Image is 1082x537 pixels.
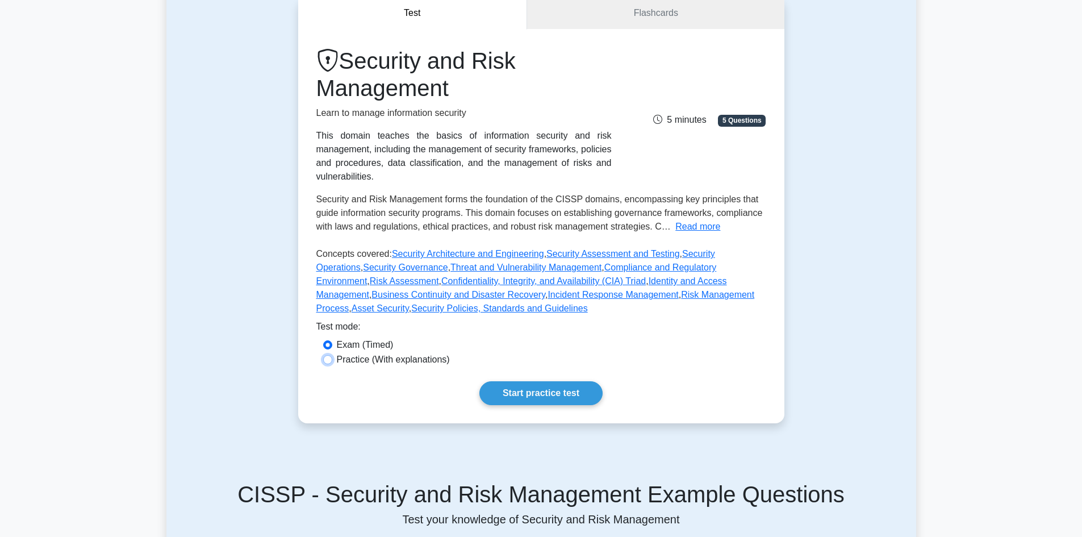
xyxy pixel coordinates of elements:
[392,249,544,259] a: Security Architecture and Engineering
[352,303,409,313] a: Asset Security
[370,276,439,286] a: Risk Assessment
[363,263,448,272] a: Security Governance
[546,249,680,259] a: Security Assessment and Testing
[316,320,766,338] div: Test mode:
[337,353,450,367] label: Practice (With explanations)
[675,220,720,234] button: Read more
[450,263,601,272] a: Threat and Vulnerability Management
[337,338,394,352] label: Exam (Timed)
[316,106,612,120] p: Learn to manage information security
[441,276,646,286] a: Confidentiality, Integrity, and Availability (CIA) Triad
[316,129,612,184] div: This domain teaches the basics of information security and risk management, including the managem...
[180,481,903,508] h5: CISSP - Security and Risk Management Example Questions
[653,115,706,124] span: 5 minutes
[316,194,763,231] span: Security and Risk Management forms the foundation of the CISSP domains, encompassing key principl...
[316,290,755,313] a: Risk Management Process
[316,247,766,320] p: Concepts covered: , , , , , , , , , , , , ,
[479,381,603,405] a: Start practice test
[371,290,545,299] a: Business Continuity and Disaster Recovery
[316,47,612,102] h1: Security and Risk Management
[411,303,587,313] a: Security Policies, Standards and Guidelines
[548,290,678,299] a: Incident Response Management
[718,115,766,126] span: 5 Questions
[180,513,903,526] p: Test your knowledge of Security and Risk Management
